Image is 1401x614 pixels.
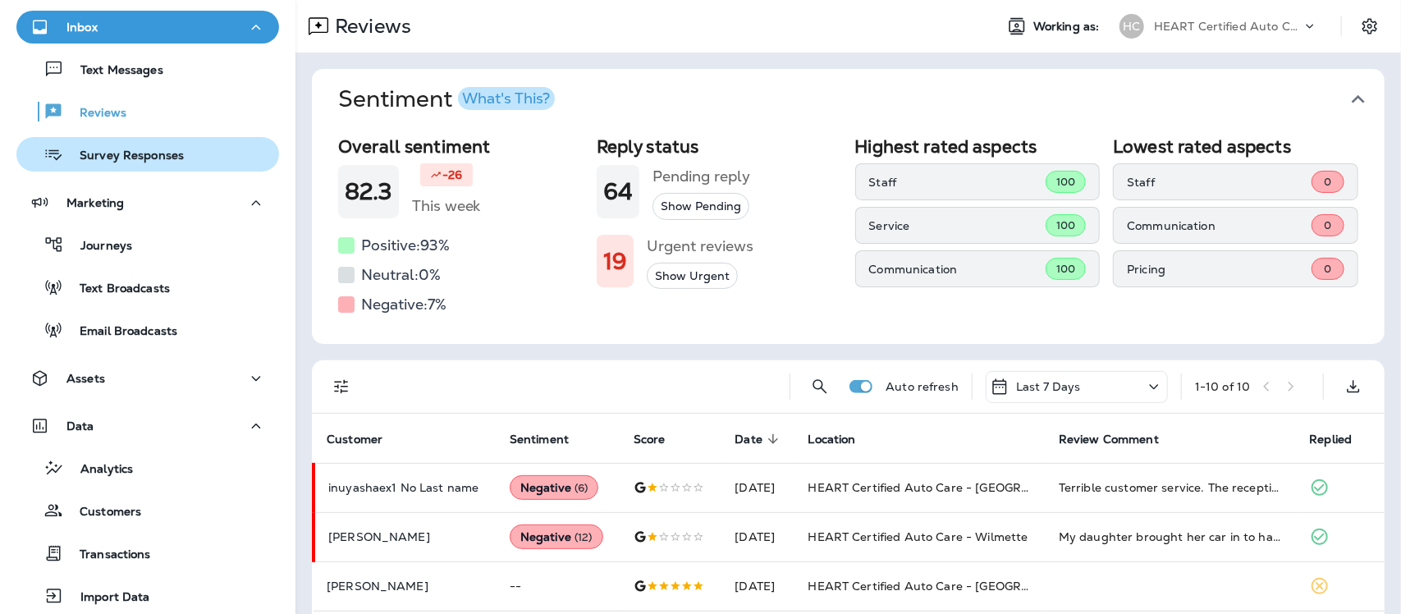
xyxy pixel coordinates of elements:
button: Search Reviews [804,370,836,403]
td: [DATE] [722,463,795,512]
button: What's This? [458,87,555,110]
p: [PERSON_NAME] [328,530,483,543]
button: Data [16,410,279,442]
p: Data [66,419,94,433]
h2: Highest rated aspects [855,136,1101,157]
button: Show Pending [652,193,749,220]
button: Text Messages [16,52,279,86]
button: Analytics [16,451,279,485]
div: My daughter brought her car in to have battery checked. ISSUE: HEART reversed the solar battery c... [1059,529,1283,545]
h5: Urgent reviews [647,233,753,259]
p: Text Broadcasts [63,282,170,297]
span: Working as: [1033,20,1103,34]
p: Analytics [64,462,133,478]
span: 100 [1056,175,1075,189]
button: Import Data [16,579,279,613]
span: Replied [1310,433,1353,447]
span: Score [634,432,687,447]
span: ( 12 ) [575,530,593,544]
div: 1 - 10 of 10 [1195,380,1250,393]
span: HEART Certified Auto Care - [GEOGRAPHIC_DATA] [808,579,1103,593]
span: 0 [1324,218,1331,232]
p: Staff [1127,176,1312,189]
span: 0 [1324,262,1331,276]
p: Transactions [63,548,151,563]
span: Date [735,433,763,447]
span: Sentiment [510,432,590,447]
div: Negative [510,525,603,549]
button: Show Urgent [647,263,738,290]
td: -- [497,561,620,611]
span: Replied [1310,432,1374,447]
span: HEART Certified Auto Care - [GEOGRAPHIC_DATA] [808,480,1103,495]
div: What's This? [462,91,550,106]
td: [DATE] [722,512,795,561]
button: Survey Responses [16,137,279,172]
button: Email Broadcasts [16,313,279,347]
p: Service [869,219,1046,232]
span: Review Comment [1059,432,1180,447]
button: Transactions [16,536,279,570]
p: Auto refresh [886,380,959,393]
p: Communication [1127,219,1312,232]
p: Communication [869,263,1046,276]
button: Assets [16,362,279,395]
span: Score [634,433,666,447]
span: 100 [1056,262,1075,276]
h5: This week [412,193,481,219]
button: Marketing [16,186,279,219]
button: Journeys [16,227,279,262]
p: Staff [869,176,1046,189]
p: Reviews [328,14,411,39]
p: -26 [442,167,462,183]
p: Marketing [66,196,124,209]
span: 0 [1324,175,1331,189]
button: Customers [16,493,279,528]
span: Sentiment [510,433,569,447]
button: Settings [1355,11,1385,41]
h5: Positive: 93 % [361,232,450,259]
p: Import Data [64,590,150,606]
h2: Lowest rated aspects [1113,136,1358,157]
p: Reviews [63,106,126,121]
div: SentimentWhat's This? [312,130,1385,344]
p: Email Broadcasts [63,324,177,340]
span: 100 [1056,218,1075,232]
h5: Neutral: 0 % [361,262,441,288]
p: HEART Certified Auto Care [1154,20,1302,33]
button: SentimentWhat's This? [325,69,1398,130]
p: Last 7 Days [1016,380,1081,393]
span: Customer [327,433,382,447]
span: Date [735,432,785,447]
button: Text Broadcasts [16,270,279,305]
span: ( 6 ) [575,481,588,495]
h1: 64 [603,178,633,205]
button: Export as CSV [1337,370,1370,403]
p: inuyashaex1 No Last name [328,481,483,494]
td: [DATE] [722,561,795,611]
p: Inbox [66,21,98,34]
h1: 19 [603,248,627,275]
span: Location [808,432,877,447]
h5: Pending reply [652,163,750,190]
h2: Reply status [597,136,842,157]
p: Pricing [1127,263,1312,276]
p: Journeys [64,239,132,254]
div: Terrible customer service. The receptionist is a despotic person who is not interested in satisfy... [1059,479,1283,496]
p: Customers [63,505,141,520]
p: Survey Responses [63,149,184,164]
h1: Sentiment [338,85,555,113]
span: Location [808,433,856,447]
p: [PERSON_NAME] [327,580,483,593]
button: Inbox [16,11,279,44]
span: HEART Certified Auto Care - Wilmette [808,529,1028,544]
p: Assets [66,372,105,385]
button: Filters [325,370,358,403]
h2: Overall sentiment [338,136,584,157]
div: Negative [510,475,599,500]
button: Reviews [16,94,279,129]
span: Customer [327,432,404,447]
h5: Negative: 7 % [361,291,446,318]
h1: 82.3 [345,178,392,205]
p: Text Messages [64,63,163,79]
